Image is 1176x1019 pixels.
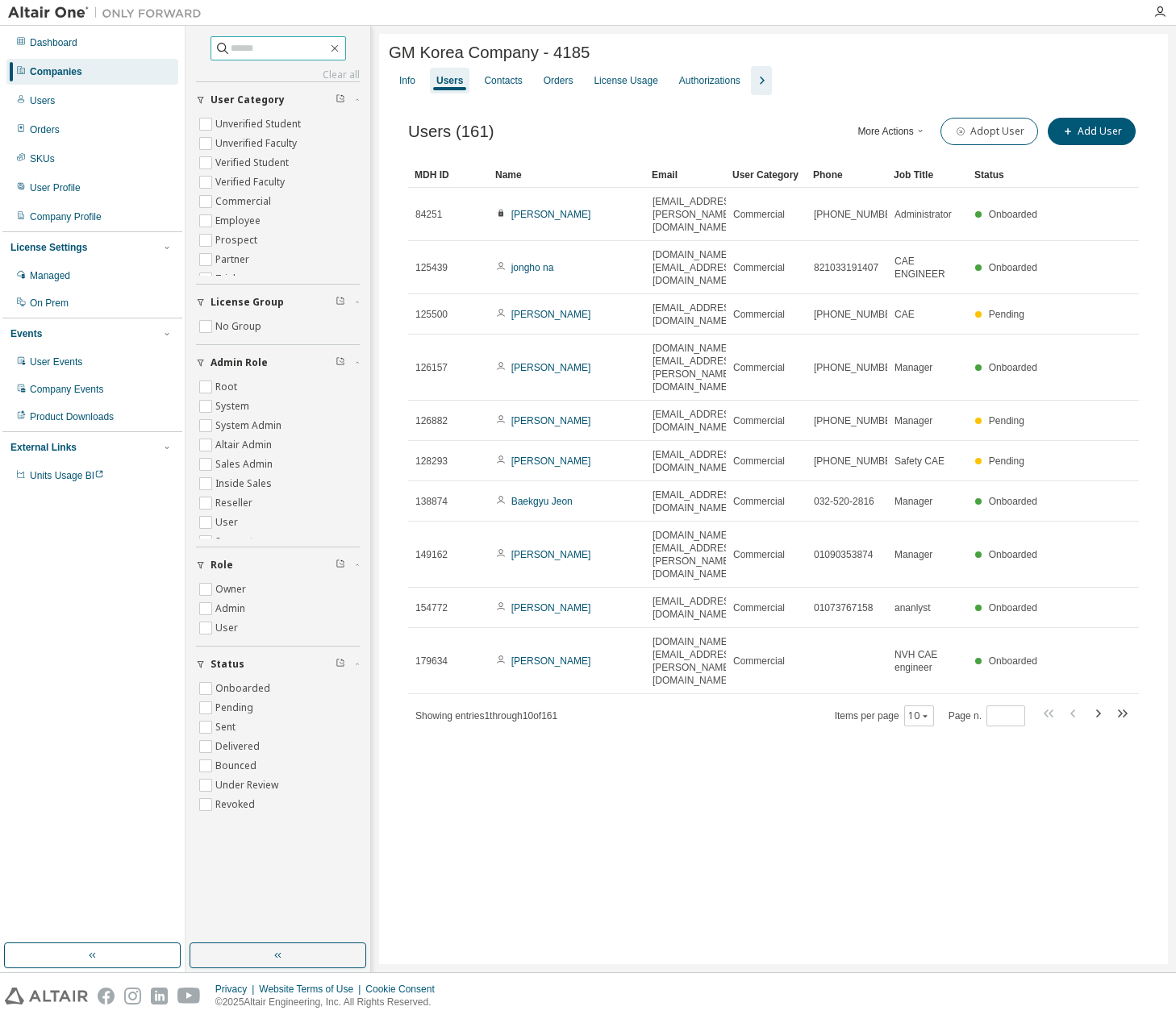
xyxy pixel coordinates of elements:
span: CAE ENGINEER [895,255,961,281]
span: 125439 [415,261,448,274]
span: Onboarded [989,655,1037,667]
label: Verified Student [215,153,292,173]
span: 128293 [415,455,448,468]
span: [EMAIL_ADDRESS][DOMAIN_NAME] [653,302,739,327]
label: Onboarded [215,679,273,698]
div: Orders [544,74,573,87]
span: User Category [211,94,285,106]
label: Admin [215,599,248,618]
label: Support [215,532,256,551]
div: Events [10,327,42,340]
span: 032-520-2816 [814,495,874,508]
span: 01073767158 [814,601,873,614]
div: Companies [30,65,82,78]
span: License Group [211,296,284,309]
label: No Group [215,317,265,336]
div: Job Title [894,162,961,188]
span: Commercial [733,655,785,668]
span: [PHONE_NUMBER] [814,308,901,321]
img: instagram.svg [124,988,141,1004]
div: Company Events [30,383,103,396]
span: Page n. [949,705,1025,726]
div: On Prem [30,297,69,310]
span: Showing entries 1 through 10 of 161 [415,710,557,722]
div: License Usage [594,74,657,87]
span: 138874 [415,495,448,508]
span: Commercial [733,548,785,561]
span: Commercial [733,361,785,374]
img: altair_logo.svg [5,988,88,1004]
span: [PHONE_NUMBER] [814,455,901,468]
a: [PERSON_NAME] [511,362,591,373]
div: Dashboard [30,36,77,49]
label: System Admin [215,416,285,435]
span: Onboarded [989,262,1037,273]
div: Name [495,162,639,188]
div: Cookie Consent [365,983,444,996]
span: Safety CAE [895,455,945,468]
span: Onboarded [989,602,1037,613]
span: [PHONE_NUMBER] [814,361,901,374]
label: Root [215,377,240,397]
div: Company Profile [30,210,102,223]
span: Clear filter [336,296,345,309]
label: User [215,618,241,638]
span: [DOMAIN_NAME][EMAIL_ADDRESS][PERSON_NAME][DOMAIN_NAME] [653,635,739,687]
span: 154772 [415,601,448,614]
div: Phone [813,162,881,188]
div: Product Downloads [30,410,114,423]
a: jongho na [511,262,554,273]
span: Commercial [733,208,785,221]
span: [EMAIL_ADDRESS][DOMAIN_NAME] [653,408,739,434]
img: facebook.svg [98,988,115,1004]
label: Trial [215,269,239,289]
span: 126882 [415,414,448,427]
button: More Actions [853,118,931,145]
button: License Group [196,285,360,320]
span: Onboarded [989,496,1037,507]
span: [EMAIL_ADDRESS][PERSON_NAME][DOMAIN_NAME] [653,195,739,234]
label: Commercial [215,192,274,211]
span: [PHONE_NUMBER] [814,414,901,427]
label: Reseller [215,493,256,513]
img: Altair One [8,5,210,21]
button: 10 [908,709,930,722]
button: Status [196,647,360,682]
label: User [215,513,241,532]
div: Managed [30,269,70,282]
div: SKUs [30,152,55,165]
span: NVH CAE engineer [895,648,961,674]
span: Units Usage BI [30,470,104,481]
span: Onboarded [989,209,1037,220]
span: CAE [895,308,915,321]
span: 84251 [415,208,442,221]
label: Pending [215,698,256,717]
button: Role [196,547,360,583]
span: [EMAIL_ADDRESS][DOMAIN_NAME] [653,448,739,474]
label: Owner [215,580,249,599]
span: Commercial [733,455,785,468]
span: Manager [895,495,932,508]
div: Status [974,162,1042,188]
div: Users [436,74,463,87]
label: Prospect [215,231,261,250]
a: Clear all [196,69,360,81]
span: Commercial [733,601,785,614]
label: Altair Admin [215,435,275,455]
a: [PERSON_NAME] [511,655,591,667]
div: External Links [10,441,77,454]
label: Sent [215,717,239,737]
span: Administrator [895,208,952,221]
div: Contacts [484,74,522,87]
button: Admin Role [196,345,360,381]
a: [PERSON_NAME] [511,549,591,560]
label: Under Review [215,776,281,795]
label: Delivered [215,737,263,756]
p: © 2025 Altair Engineering, Inc. All Rights Reserved. [215,996,444,1009]
span: Users (161) [408,123,494,141]
span: GM Korea Company - 4185 [389,44,590,62]
span: Manager [895,361,932,374]
span: Clear filter [336,559,345,572]
span: Admin Role [211,356,268,369]
span: [EMAIL_ADDRESS][DOMAIN_NAME] [653,595,739,621]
